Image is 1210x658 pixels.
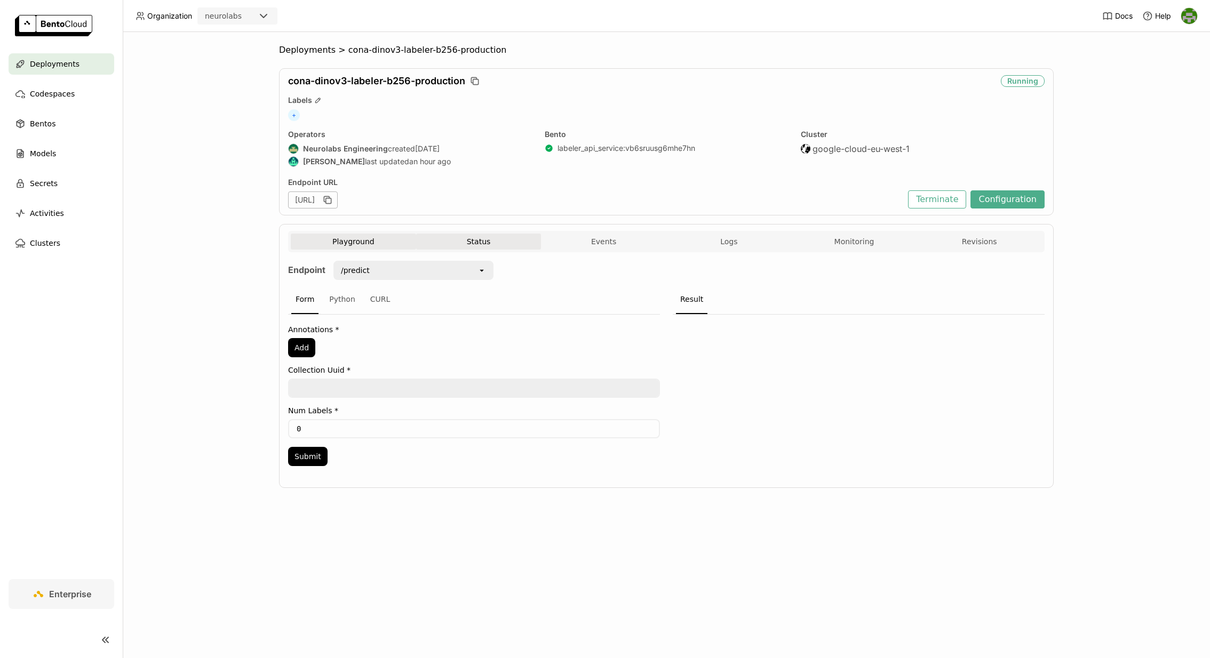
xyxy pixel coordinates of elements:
strong: Endpoint [288,264,325,275]
button: Configuration [970,190,1045,208]
img: logo [15,15,92,36]
div: Labels [288,95,1045,105]
strong: Neurolabs Engineering [303,144,388,154]
img: Neurolabs Engineering [289,144,298,154]
div: Operators [288,130,532,139]
img: Calin Cojocaru [289,157,298,166]
div: last updated [288,156,532,167]
button: Terminate [908,190,966,208]
nav: Breadcrumbs navigation [279,45,1054,55]
a: Models [9,143,114,164]
a: Codespaces [9,83,114,105]
span: Organization [147,11,192,21]
label: Collection Uuid * [288,366,660,374]
div: CURL [366,285,395,314]
svg: open [477,266,486,275]
div: Endpoint URL [288,178,903,187]
span: Deployments [30,58,79,70]
a: Activities [9,203,114,224]
span: Bentos [30,117,55,130]
button: Events [541,234,666,250]
span: Secrets [30,177,58,190]
button: Monitoring [792,234,917,250]
span: an hour ago [409,157,451,166]
span: Docs [1115,11,1133,21]
button: Submit [288,447,328,466]
span: > [336,45,348,55]
span: cona-dinov3-labeler-b256-production [288,75,465,87]
a: Clusters [9,232,114,254]
button: Status [416,234,542,250]
div: Help [1142,11,1171,21]
label: Annotations * [288,325,660,334]
a: Enterprise [9,579,114,609]
a: Bentos [9,113,114,134]
span: Logs [720,237,737,246]
button: Playground [291,234,416,250]
div: neurolabs [205,11,242,21]
a: Docs [1102,11,1133,21]
img: Toby Thomas [1181,8,1197,24]
div: Form [291,285,319,314]
div: /predict [341,265,370,276]
button: Revisions [917,234,1042,250]
div: Result [676,285,707,314]
div: [URL] [288,191,338,208]
div: Running [1001,75,1045,87]
div: Python [325,285,360,314]
span: Activities [30,207,64,220]
a: Secrets [9,173,114,194]
span: Enterprise [49,589,91,599]
span: google-cloud-eu-west-1 [813,143,910,154]
span: [DATE] [415,144,440,154]
span: + [288,109,300,121]
span: Help [1155,11,1171,21]
a: Deployments [9,53,114,75]
div: Cluster [801,130,1045,139]
button: Add [288,338,315,357]
span: cona-dinov3-labeler-b256-production [348,45,507,55]
div: Bento [545,130,789,139]
input: Selected /predict. [371,265,372,276]
input: Selected neurolabs. [243,11,244,22]
a: labeler_api_service:vb6sruusg6mhe7hn [558,143,695,153]
span: Deployments [279,45,336,55]
span: Models [30,147,56,160]
div: created [288,143,532,154]
label: Num Labels * [288,406,660,415]
span: Clusters [30,237,60,250]
strong: [PERSON_NAME] [303,157,365,166]
span: Codespaces [30,87,75,100]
